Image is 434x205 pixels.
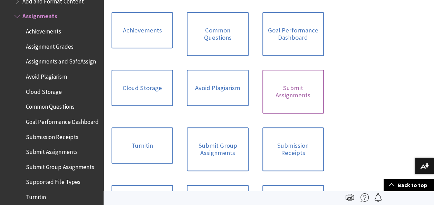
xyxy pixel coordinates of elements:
img: More help [360,193,369,202]
a: Common Questions [187,12,248,56]
a: Submit Group Assignments [187,127,248,171]
a: Submit Assignments [262,70,324,114]
a: Achievements [112,12,173,49]
a: Avoid Plagiarism [187,70,248,106]
a: Submission Receipts [262,127,324,171]
a: Back to top [384,179,434,192]
span: Assignments and SafeAssign [26,56,96,65]
span: Submission Receipts [26,131,78,140]
span: Cloud Storage [26,86,62,95]
img: Follow this page [374,193,382,202]
span: Assignment Grades [26,41,73,50]
span: Avoid Plagiarism [26,71,67,80]
a: Goal Performance Dashboard [262,12,324,56]
span: Submit Group Assignments [26,161,94,170]
a: Cloud Storage [112,70,173,106]
span: Goal Performance Dashboard [26,116,98,125]
span: Achievements [26,26,61,35]
span: Turnitin [26,191,46,201]
a: Turnitin [112,127,173,164]
img: Print [346,193,354,202]
span: Supported File Types [26,176,80,186]
span: Submit Assignments [26,146,77,155]
span: Common Questions [26,101,74,110]
span: Assignments [22,11,57,20]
